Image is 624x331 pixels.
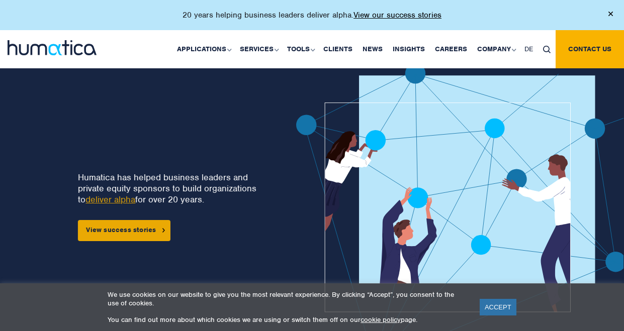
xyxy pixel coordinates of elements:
[480,299,516,315] a: ACCEPT
[318,30,358,68] a: Clients
[353,10,441,20] a: View our success stories
[108,290,467,307] p: We use cookies on our website to give you the most relevant experience. By clicking “Accept”, you...
[78,172,259,205] p: Humatica has helped business leaders and private equity sponsors to build organizations to for ov...
[358,30,388,68] a: News
[162,228,165,233] img: arrowicon
[543,46,551,53] img: search_icon
[8,40,97,55] img: logo
[85,194,135,205] a: deliver alpha
[172,30,235,68] a: Applications
[235,30,282,68] a: Services
[519,30,538,68] a: DE
[430,30,472,68] a: Careers
[361,315,401,324] a: cookie policy
[108,315,467,324] p: You can find out more about which cookies we are using or switch them off on our page.
[524,45,533,53] span: DE
[282,30,318,68] a: Tools
[183,10,441,20] p: 20 years helping business leaders deliver alpha.
[472,30,519,68] a: Company
[556,30,624,68] a: Contact us
[78,220,170,241] a: View success stories
[388,30,430,68] a: Insights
